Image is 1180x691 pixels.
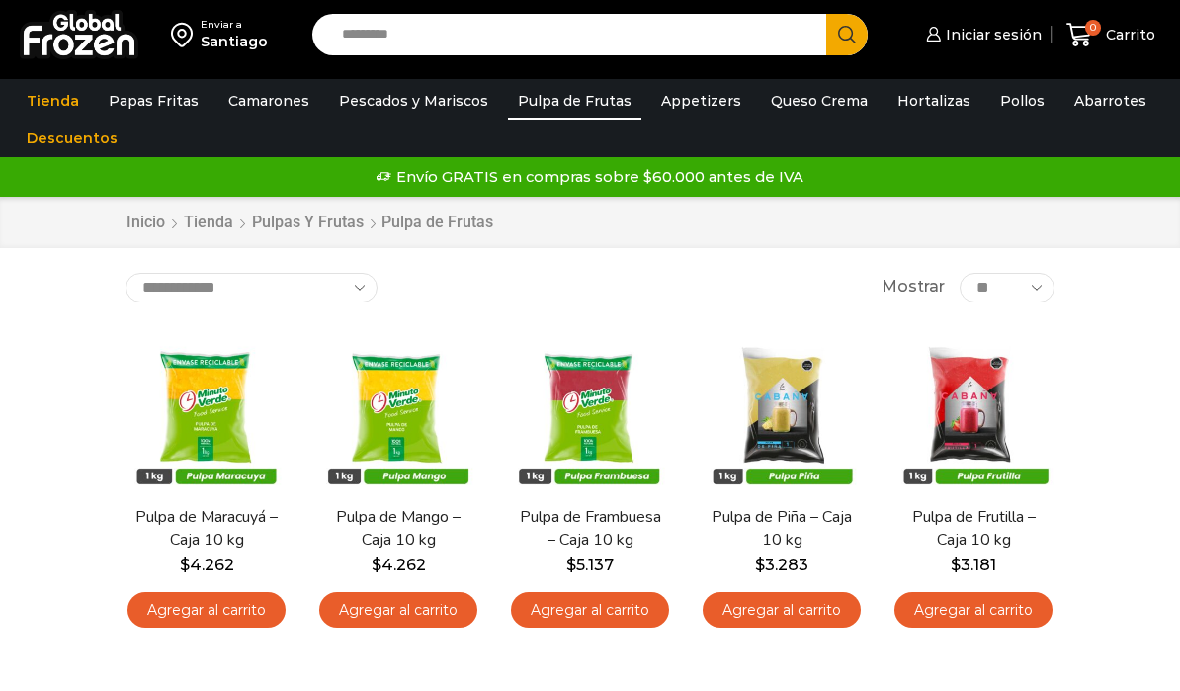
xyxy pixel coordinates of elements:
span: $ [566,556,576,574]
span: $ [951,556,961,574]
a: Pulpa de Frutas [508,82,641,120]
div: Enviar a [201,18,268,32]
a: Camarones [218,82,319,120]
a: Hortalizas [887,82,980,120]
a: Agregar al carrito: “Pulpa de Piña - Caja 10 kg” [703,592,861,629]
bdi: 4.262 [372,556,426,574]
a: Tienda [17,82,89,120]
a: 0 Carrito [1061,12,1160,58]
button: Search button [826,14,868,55]
span: Iniciar sesión [941,25,1042,44]
span: $ [372,556,381,574]
a: Agregar al carrito: “Pulpa de Mango - Caja 10 kg” [319,592,477,629]
span: Mostrar [882,276,945,299]
a: Appetizers [651,82,751,120]
a: Pulpa de Piña – Caja 10 kg [709,506,855,552]
select: Pedido de la tienda [126,273,378,302]
a: Pulpas y Frutas [251,212,365,234]
a: Inicio [126,212,166,234]
bdi: 4.262 [180,556,234,574]
a: Papas Fritas [99,82,209,120]
a: Agregar al carrito: “Pulpa de Maracuyá - Caja 10 kg” [127,592,286,629]
a: Tienda [183,212,234,234]
span: Carrito [1101,25,1155,44]
a: Queso Crema [761,82,878,120]
a: Abarrotes [1064,82,1156,120]
img: address-field-icon.svg [171,18,201,51]
a: Descuentos [17,120,127,157]
a: Pulpa de Mango – Caja 10 kg [325,506,471,552]
a: Iniciar sesión [921,15,1042,54]
bdi: 3.283 [755,556,808,574]
a: Pollos [990,82,1054,120]
a: Pescados y Mariscos [329,82,498,120]
nav: Breadcrumb [126,212,493,234]
a: Agregar al carrito: “Pulpa de Frutilla - Caja 10 kg” [894,592,1053,629]
a: Pulpa de Maracuyá – Caja 10 kg [133,506,280,552]
h1: Pulpa de Frutas [381,213,493,231]
a: Pulpa de Frutilla – Caja 10 kg [900,506,1047,552]
bdi: 3.181 [951,556,996,574]
span: 0 [1085,20,1101,36]
span: $ [180,556,190,574]
a: Pulpa de Frambuesa – Caja 10 kg [517,506,663,552]
span: $ [755,556,765,574]
a: Agregar al carrito: “Pulpa de Frambuesa - Caja 10 kg” [511,592,669,629]
bdi: 5.137 [566,556,614,574]
div: Santiago [201,32,268,51]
